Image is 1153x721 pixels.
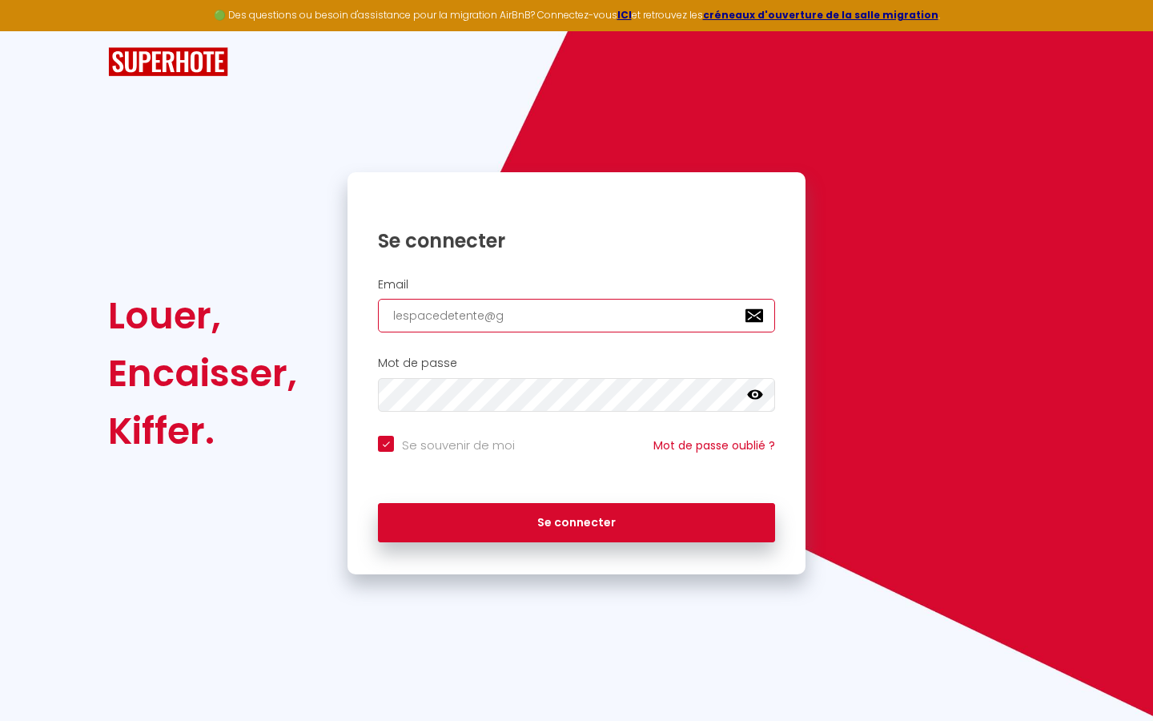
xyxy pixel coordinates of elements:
[703,8,938,22] a: créneaux d'ouverture de la salle migration
[378,299,775,332] input: Ton Email
[378,503,775,543] button: Se connecter
[108,47,228,77] img: SuperHote logo
[13,6,61,54] button: Ouvrir le widget de chat LiveChat
[378,278,775,292] h2: Email
[378,228,775,253] h1: Se connecter
[378,356,775,370] h2: Mot de passe
[108,287,297,344] div: Louer,
[108,344,297,402] div: Encaisser,
[617,8,632,22] a: ICI
[653,437,775,453] a: Mot de passe oublié ?
[108,402,297,460] div: Kiffer.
